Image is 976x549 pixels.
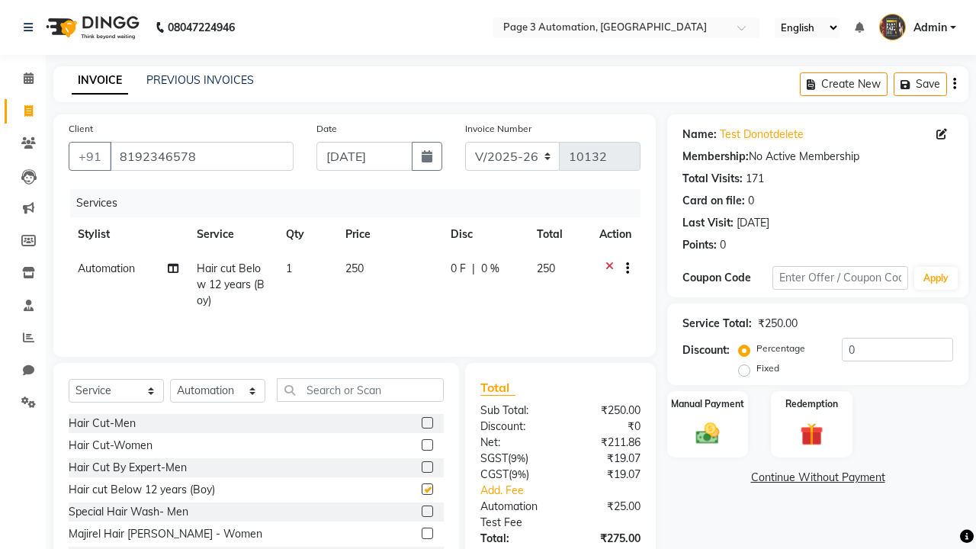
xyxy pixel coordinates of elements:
div: 171 [746,171,764,187]
button: Apply [914,267,958,290]
div: Services [70,189,652,217]
button: Save [894,72,947,96]
span: 0 F [451,261,466,277]
div: ₹250.00 [560,403,652,419]
a: Test Donotdelete [720,127,804,143]
input: Enter Offer / Coupon Code [772,266,908,290]
div: ( ) [469,451,560,467]
th: Disc [441,217,528,252]
div: ₹25.00 [560,499,652,531]
label: Invoice Number [465,122,531,136]
span: 1 [286,262,292,275]
span: Total [480,380,515,396]
label: Manual Payment [671,397,744,411]
span: 0 % [481,261,499,277]
label: Percentage [756,342,805,355]
div: Net: [469,435,560,451]
div: Membership: [682,149,749,165]
div: Hair Cut-Men [69,416,136,432]
a: INVOICE [72,67,128,95]
div: Majirel Hair [PERSON_NAME] - Women [69,526,262,542]
span: 9% [511,452,525,464]
th: Action [590,217,640,252]
div: ₹0 [560,419,652,435]
a: PREVIOUS INVOICES [146,73,254,87]
img: logo [39,6,143,49]
div: Discount: [469,419,560,435]
div: Coupon Code [682,270,772,286]
span: SGST [480,451,508,465]
label: Fixed [756,361,779,375]
th: Total [528,217,590,252]
img: _cash.svg [689,420,727,447]
span: 9% [512,468,526,480]
div: ( ) [469,467,560,483]
div: ₹250.00 [758,316,798,332]
div: ₹211.86 [560,435,652,451]
span: 250 [345,262,364,275]
th: Stylist [69,217,188,252]
span: 250 [537,262,555,275]
div: Special Hair Wash- Men [69,504,188,520]
img: _gift.svg [793,420,831,449]
div: ₹19.07 [560,467,652,483]
div: Sub Total: [469,403,560,419]
th: Service [188,217,277,252]
div: 0 [720,237,726,253]
div: Total: [469,531,560,547]
div: Last Visit: [682,215,734,231]
div: Automation Test Fee [469,499,560,531]
label: Client [69,122,93,136]
div: Discount: [682,342,730,358]
th: Qty [277,217,336,252]
a: Add. Fee [469,483,652,499]
div: [DATE] [737,215,769,231]
span: Admin [913,20,947,36]
span: Automation [78,262,135,275]
span: Hair cut Below 12 years (Boy) [197,262,265,307]
div: Hair cut Below 12 years (Boy) [69,482,215,498]
span: CGST [480,467,509,481]
div: Service Total: [682,316,752,332]
th: Price [336,217,441,252]
label: Date [316,122,337,136]
div: Points: [682,237,717,253]
div: Hair Cut-Women [69,438,152,454]
button: Create New [800,72,888,96]
a: Continue Without Payment [670,470,965,486]
label: Redemption [785,397,838,411]
input: Search or Scan [277,378,444,402]
button: +91 [69,142,111,171]
div: Hair Cut By Expert-Men [69,460,187,476]
input: Search by Name/Mobile/Email/Code [110,142,294,171]
div: Name: [682,127,717,143]
div: Total Visits: [682,171,743,187]
div: No Active Membership [682,149,953,165]
span: | [472,261,475,277]
div: 0 [748,193,754,209]
div: ₹275.00 [560,531,652,547]
div: ₹19.07 [560,451,652,467]
div: Card on file: [682,193,745,209]
img: Admin [879,14,906,40]
b: 08047224946 [168,6,235,49]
